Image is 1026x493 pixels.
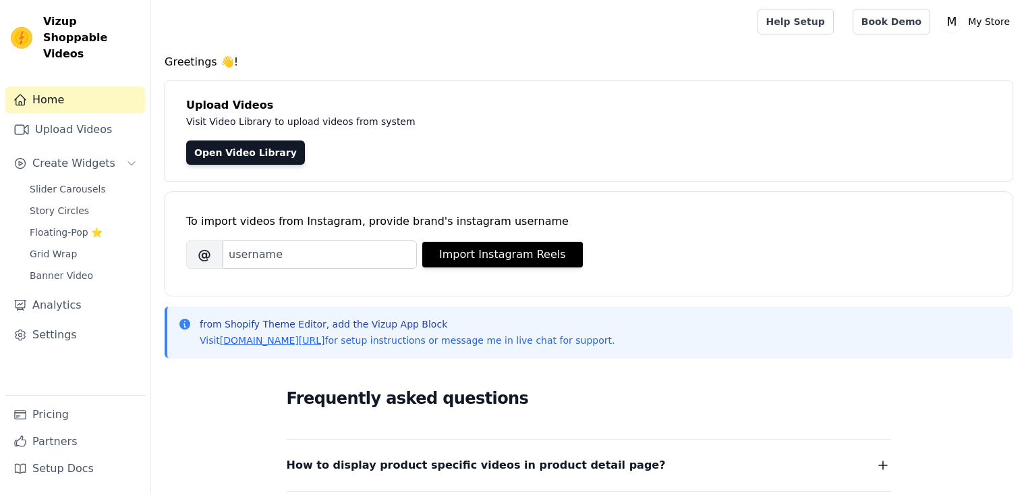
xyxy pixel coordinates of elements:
[22,244,145,263] a: Grid Wrap
[5,116,145,143] a: Upload Videos
[422,242,583,267] button: Import Instagram Reels
[186,240,223,269] span: @
[165,54,1013,70] h4: Greetings 👋!
[186,140,305,165] a: Open Video Library
[43,14,140,62] span: Vizup Shoppable Videos
[5,428,145,455] a: Partners
[853,9,930,34] a: Book Demo
[186,113,791,130] p: Visit Video Library to upload videos from system
[5,321,145,348] a: Settings
[941,9,1015,34] button: M My Store
[5,86,145,113] a: Home
[5,455,145,482] a: Setup Docs
[287,385,891,412] h2: Frequently asked questions
[200,317,615,331] p: from Shopify Theme Editor, add the Vizup App Block
[758,9,834,34] a: Help Setup
[287,456,891,475] button: How to display product specific videos in product detail page?
[30,226,103,239] span: Floating-Pop ⭐
[186,213,991,230] div: To import videos from Instagram, provide brand's instagram username
[963,9,1015,34] p: My Store
[11,27,32,49] img: Vizup
[287,456,666,475] span: How to display product specific videos in product detail page?
[30,269,93,282] span: Banner Video
[22,266,145,285] a: Banner Video
[220,335,325,346] a: [DOMAIN_NAME][URL]
[5,401,145,428] a: Pricing
[30,247,77,261] span: Grid Wrap
[32,155,115,172] span: Create Widgets
[22,180,145,199] a: Slider Carousels
[5,150,145,177] button: Create Widgets
[22,223,145,242] a: Floating-Pop ⭐
[200,334,615,347] p: Visit for setup instructions or message me in live chat for support.
[947,15,957,28] text: M
[30,182,106,196] span: Slider Carousels
[223,240,417,269] input: username
[22,201,145,220] a: Story Circles
[5,292,145,319] a: Analytics
[186,97,991,113] h4: Upload Videos
[30,204,89,217] span: Story Circles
